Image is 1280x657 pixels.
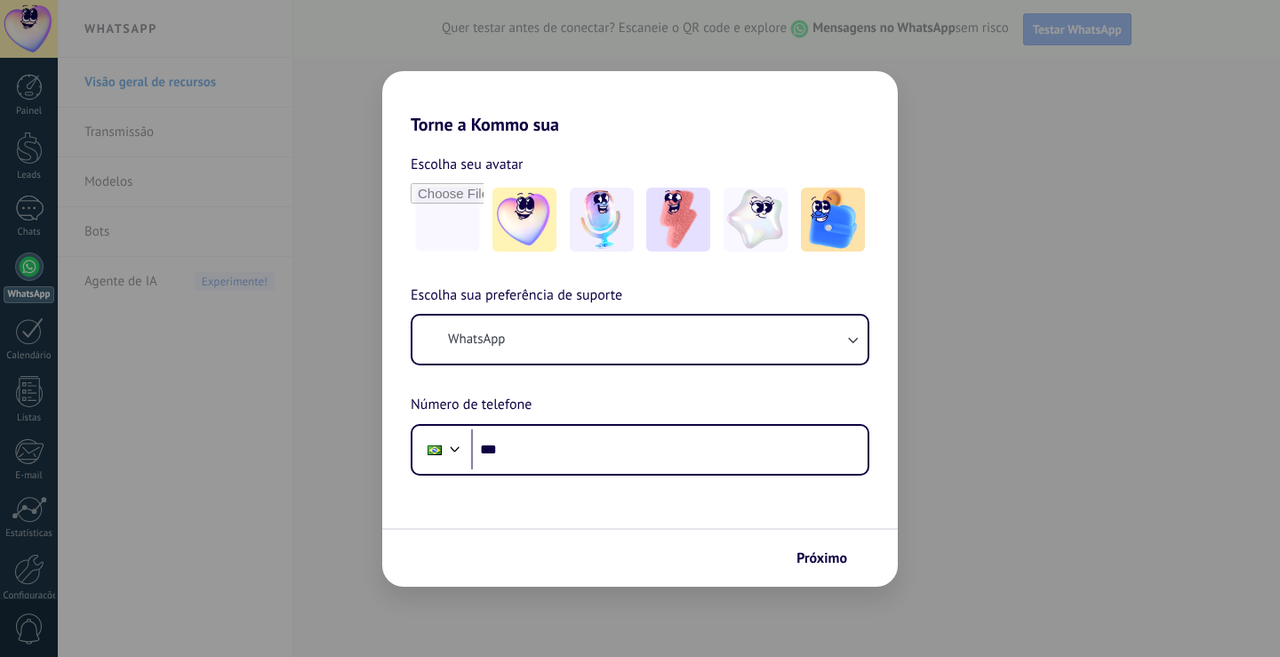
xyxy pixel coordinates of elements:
[412,316,868,364] button: WhatsApp
[492,188,556,252] img: -1.jpeg
[411,153,524,176] span: Escolha seu avatar
[411,394,532,417] span: Número de telefone
[724,188,788,252] img: -4.jpeg
[570,188,634,252] img: -2.jpeg
[411,284,622,308] span: Escolha sua preferência de suporte
[418,431,452,469] div: Brazil: + 55
[801,188,865,252] img: -5.jpeg
[382,71,898,135] h2: Torne a Kommo sua
[646,188,710,252] img: -3.jpeg
[796,552,847,565] span: Próximo
[788,543,871,573] button: Próximo
[448,331,505,349] span: WhatsApp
